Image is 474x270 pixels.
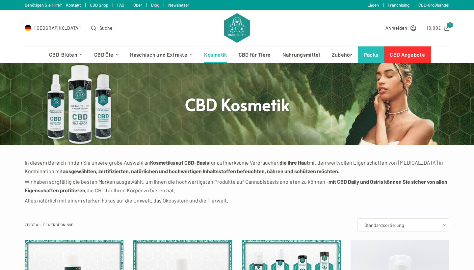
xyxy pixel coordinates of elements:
[168,2,189,8] a: Newsletter
[43,46,431,63] nav: Header-Menü
[224,13,250,43] img: CBD Alchemy
[90,2,108,8] a: CBD Shop
[388,2,409,8] a: Franchising
[151,2,159,8] a: Blog
[25,24,81,32] a: Select Country
[43,46,88,63] a: CBD-Blüten
[63,168,339,174] strong: ausgewählten, zertifizierten, natürlichen und hochwertigen Inhaltsstoffen befeuchten, nähren und ...
[150,159,209,166] strong: Kosmetika auf CBD-Basis
[385,24,407,32] span: Anmelden
[99,24,113,32] span: Suche
[326,46,358,63] a: Zubehör
[276,46,326,63] a: Nahrungsmittel
[198,46,233,63] a: Kosmetik
[25,2,81,8] a: Benötigen Sie Hilfe? Kontakt
[89,46,124,63] a: CBD Öle
[357,218,449,231] select: Shop-Bestellung
[114,94,360,115] h1: CBD Kosmetik
[427,24,449,32] a: Shopping cart
[438,25,441,31] span: €
[133,2,142,8] a: Über
[25,222,73,228] p: Zeigt alle 14 Ergebnisse
[279,159,309,166] strong: die ihre Haut
[25,177,449,195] p: Wir haben sorgfältig die besten Marken ausgewählt, um Ihnen die hochwertigsten Produkte auf Canna...
[91,24,113,32] button: Open search form
[418,2,449,8] a: CBD-Großhandel
[117,2,124,8] a: FAQ
[233,46,276,63] a: CBD für Tiere
[25,158,449,176] p: In diesem Bereich finden Sie unsere große Auswahl an für aufmerksame Verbraucher, mit den wertvol...
[367,2,379,8] a: Läden
[25,25,31,31] img: DE Flag
[25,178,447,193] strong: mit CBD Daily und Osiris können Sie sicher von allen Eigenschaften profitieren,
[35,24,81,32] span: [GEOGRAPHIC_DATA]
[427,25,441,31] bdi: 10,00
[124,46,198,63] a: Haschisch und Extrakte
[447,22,453,28] span: 1
[25,196,449,205] p: Alles natürlich mit einem starken Fokus auf die Umwelt, das Ökosystem und die Tierwelt.
[385,24,416,32] a: Anmelden
[384,46,431,63] a: CBD Angebote
[358,46,384,63] a: Packs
